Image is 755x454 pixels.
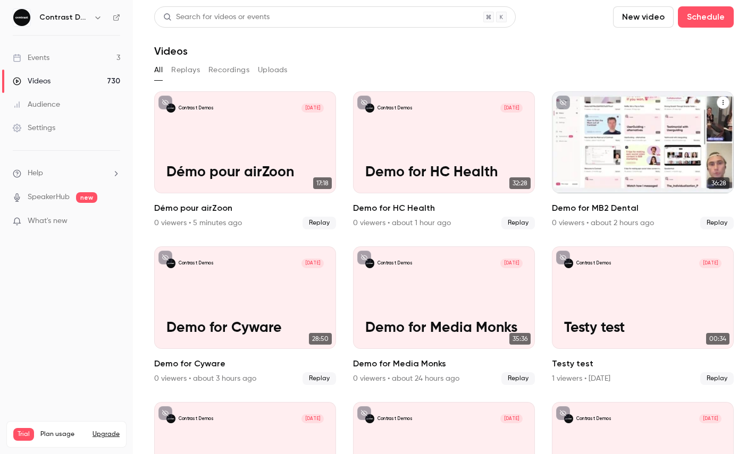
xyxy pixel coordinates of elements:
p: Testy test [564,320,722,337]
button: unpublished [357,251,371,264]
div: Events [13,53,49,63]
h2: Demo for Cyware [154,357,336,370]
button: unpublished [158,251,172,264]
button: New video [613,6,674,28]
button: unpublished [158,406,172,420]
a: Demo for Media MonksContrast Demos[DATE]Demo for Media Monks35:36Demo for Media Monks0 viewers • ... [353,246,535,384]
span: 35:36 [509,333,531,345]
li: Demo for Cyware [154,246,336,384]
p: Contrast Demos [377,105,413,112]
button: unpublished [556,251,570,264]
span: What's new [28,216,68,227]
div: 0 viewers • about 1 hour ago [353,218,451,228]
div: Audience [13,99,60,110]
button: Upgrade [93,430,120,439]
h2: Demo for MB2 Dental [552,202,734,215]
li: Demo for Media Monks [353,246,535,384]
button: unpublished [357,406,371,420]
a: SpeakerHub [28,192,70,203]
span: 00:34 [706,333,729,345]
a: 36:28Demo for MB2 Dental0 viewers • about 2 hours agoReplay [552,91,734,229]
div: 0 viewers • about 2 hours ago [552,218,654,228]
h2: Testy test [552,357,734,370]
h6: Contrast Demos [39,12,89,23]
button: Schedule [678,6,734,28]
div: 0 viewers • about 24 hours ago [353,373,459,384]
span: Help [28,168,43,179]
h2: Demo for Media Monks [353,357,535,370]
span: new [76,192,97,203]
div: Settings [13,123,55,133]
span: Replay [303,372,336,385]
span: [DATE] [301,414,324,423]
p: Contrast Demos [377,260,413,267]
span: [DATE] [699,414,722,423]
span: [DATE] [301,104,324,113]
p: Contrast Demos [179,105,214,112]
p: Contrast Demos [377,416,413,422]
span: 32:28 [509,177,531,189]
span: [DATE] [500,104,523,113]
div: Videos [13,76,51,87]
span: 28:50 [309,333,332,345]
span: 36:28 [708,177,729,189]
li: Demo for HC Health [353,91,535,229]
p: Demo for HC Health [365,165,523,181]
p: Contrast Demos [576,260,611,267]
button: unpublished [556,406,570,420]
li: Démo pour airZoon [154,91,336,229]
span: Trial [13,428,34,441]
h2: Démo pour airZoon [154,202,336,215]
button: unpublished [357,96,371,109]
span: Replay [501,372,535,385]
section: Videos [154,6,734,448]
button: All [154,62,163,79]
button: Replays [171,62,200,79]
h1: Videos [154,45,188,57]
div: 0 viewers • about 3 hours ago [154,373,256,384]
span: Replay [303,217,336,229]
p: Démo pour airZoon [166,165,324,181]
span: Plan usage [40,430,86,439]
span: [DATE] [699,259,722,268]
p: Contrast Demos [179,260,214,267]
a: Demo for HC HealthContrast Demos[DATE]Demo for HC Health32:28Demo for HC Health0 viewers • about ... [353,91,535,229]
div: 1 viewers • [DATE] [552,373,610,384]
p: Contrast Demos [179,416,214,422]
p: Demo for Media Monks [365,320,523,337]
a: Démo pour airZoonContrast Demos[DATE]Démo pour airZoon17:18Démo pour airZoon0 viewers • 5 minutes... [154,91,336,229]
span: 17:18 [313,177,332,189]
p: Contrast Demos [576,416,611,422]
span: Replay [501,217,535,229]
button: unpublished [556,96,570,109]
li: Testy test [552,246,734,384]
div: Search for videos or events [163,12,270,23]
div: 0 viewers • 5 minutes ago [154,218,242,228]
span: [DATE] [500,259,523,268]
li: help-dropdown-opener [13,168,120,179]
span: Replay [700,372,734,385]
button: unpublished [158,96,172,109]
p: Demo for Cyware [166,320,324,337]
button: Uploads [258,62,288,79]
h2: Demo for HC Health [353,202,535,215]
li: Demo for MB2 Dental [552,91,734,229]
a: Demo for CywareContrast Demos[DATE]Demo for Cyware28:50Demo for Cyware0 viewers • about 3 hours a... [154,246,336,384]
span: [DATE] [301,259,324,268]
span: Replay [700,217,734,229]
a: Testy testContrast Demos[DATE]Testy test00:34Testy test1 viewers • [DATE]Replay [552,246,734,384]
img: Contrast Demos [13,9,30,26]
span: [DATE] [500,414,523,423]
button: Recordings [208,62,249,79]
